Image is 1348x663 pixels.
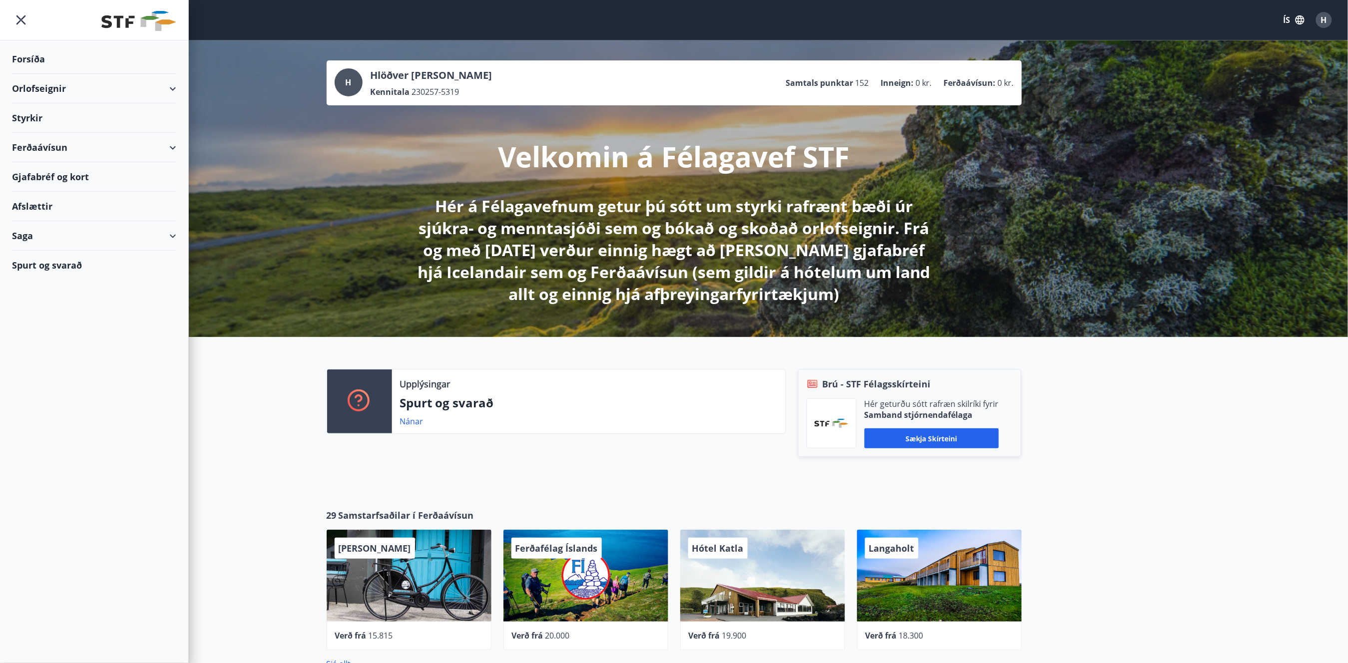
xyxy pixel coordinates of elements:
span: Hótel Katla [692,542,744,554]
span: 230257-5319 [412,86,459,97]
span: H [1321,14,1327,25]
span: 18.300 [899,630,923,641]
span: Langaholt [869,542,914,554]
button: H [1312,8,1336,32]
p: Velkomin á Félagavef STF [498,137,850,175]
span: 152 [856,77,869,88]
span: Verð frá [866,630,897,641]
span: 29 [327,509,337,522]
div: Spurt og svarað [12,251,176,280]
span: Brú - STF Félagsskírteini [823,377,931,390]
span: 15.815 [369,630,393,641]
p: Samband stjórnendafélaga [865,409,999,420]
div: Styrkir [12,103,176,133]
span: H [346,77,352,88]
span: Ferðafélag Íslands [515,542,598,554]
button: menu [12,11,30,29]
div: Forsíða [12,44,176,74]
a: Nánar [400,416,424,427]
p: Samtals punktar [786,77,854,88]
p: Ferðaávísun : [944,77,996,88]
span: Verð frá [689,630,720,641]
p: Hér á Félagavefnum getur þú sótt um styrki rafrænt bæði úr sjúkra- og menntasjóði sem og bókað og... [411,195,938,305]
span: Verð frá [335,630,367,641]
span: [PERSON_NAME] [339,542,411,554]
p: Inneign : [881,77,914,88]
span: 0 kr. [998,77,1014,88]
div: Ferðaávísun [12,133,176,162]
div: Afslættir [12,192,176,221]
button: ÍS [1278,11,1310,29]
span: 0 kr. [916,77,932,88]
p: Hlöðver [PERSON_NAME] [371,68,492,82]
img: vjCaq2fThgY3EUYqSgpjEiBg6WP39ov69hlhuPVN.png [815,419,849,428]
div: Saga [12,221,176,251]
span: Verð frá [512,630,543,641]
span: Samstarfsaðilar í Ferðaávísun [339,509,474,522]
span: 20.000 [545,630,570,641]
div: Gjafabréf og kort [12,162,176,192]
img: union_logo [101,11,176,31]
p: Hér geturðu sótt rafræn skilríki fyrir [865,398,999,409]
p: Upplýsingar [400,377,450,390]
p: Spurt og svarað [400,394,778,411]
span: 19.900 [722,630,747,641]
div: Orlofseignir [12,74,176,103]
p: Kennitala [371,86,410,97]
button: Sækja skírteini [865,428,999,448]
